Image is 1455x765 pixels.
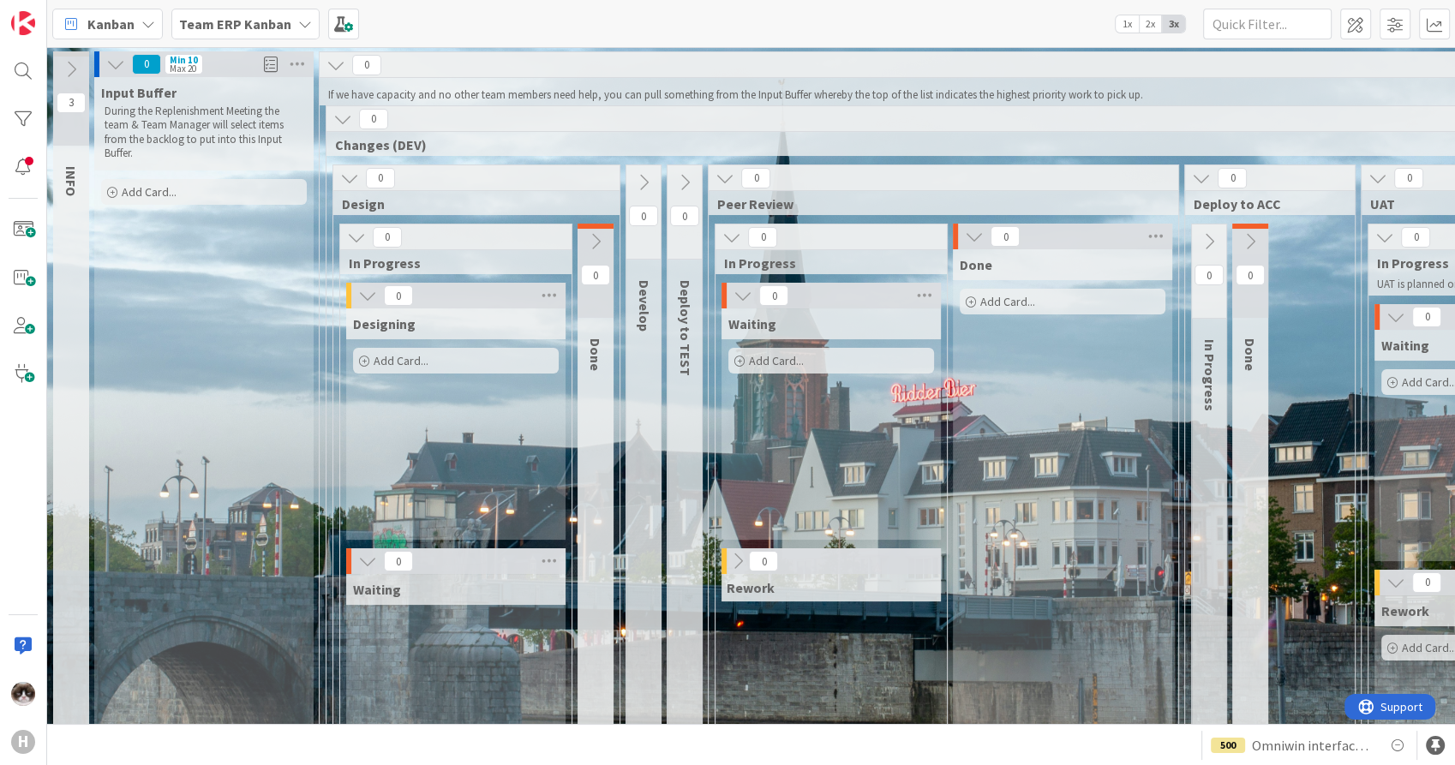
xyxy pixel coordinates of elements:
[101,84,177,101] span: Input Buffer
[636,280,653,332] span: Develop
[87,14,135,34] span: Kanban
[749,551,778,571] span: 0
[384,285,413,306] span: 0
[170,56,198,64] div: Min 10
[1236,265,1265,285] span: 0
[991,226,1020,247] span: 0
[727,579,775,596] span: Rework
[366,168,395,188] span: 0
[1194,195,1333,212] span: Deploy to ACC
[749,353,804,368] span: Add Card...
[1116,15,1139,33] span: 1x
[629,206,658,226] span: 0
[1412,307,1441,327] span: 0
[11,682,35,706] img: Kv
[724,254,925,272] span: In Progress
[349,254,550,272] span: In Progress
[1211,738,1245,753] div: 500
[132,54,161,75] span: 0
[353,315,416,332] span: Designing
[587,338,604,371] span: Done
[1201,339,1218,411] span: In Progress
[670,206,699,226] span: 0
[1381,602,1429,619] span: Rework
[581,265,610,285] span: 0
[1242,338,1259,371] span: Done
[717,195,1157,212] span: Peer Review
[170,64,196,73] div: Max 20
[373,227,402,248] span: 0
[342,195,598,212] span: Design
[741,168,770,188] span: 0
[1381,337,1429,354] span: Waiting
[122,184,177,200] span: Add Card...
[105,105,303,160] p: During the Replenishment Meeting the team & Team Manager will select items from the backlog to pu...
[11,11,35,35] img: Visit kanbanzone.com
[374,353,428,368] span: Add Card...
[1412,572,1441,593] span: 0
[980,294,1035,309] span: Add Card...
[63,166,80,196] span: INFO
[960,256,992,273] span: Done
[1195,265,1224,285] span: 0
[728,315,776,332] span: Waiting
[1401,227,1430,248] span: 0
[359,109,388,129] span: 0
[57,93,86,113] span: 3
[353,581,401,598] span: Waiting
[1203,9,1332,39] input: Quick Filter...
[36,3,78,23] span: Support
[677,280,694,376] span: Deploy to TEST
[179,15,291,33] b: Team ERP Kanban
[759,285,788,306] span: 0
[1394,168,1423,188] span: 0
[352,55,381,75] span: 0
[384,551,413,571] span: 0
[1139,15,1162,33] span: 2x
[1252,735,1374,756] span: Omniwin interface HCN Test
[11,730,35,754] div: H
[1162,15,1185,33] span: 3x
[1218,168,1247,188] span: 0
[748,227,777,248] span: 0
